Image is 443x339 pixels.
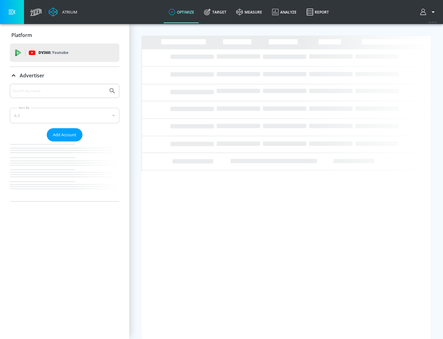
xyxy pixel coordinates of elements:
[10,67,119,84] div: Advertiser
[11,32,32,39] p: Platform
[53,131,76,138] span: Add Account
[428,20,437,24] span: v 4.24.0
[49,7,77,17] a: Atrium
[10,84,119,201] div: Advertiser
[38,49,68,56] p: DV360:
[164,1,199,23] a: optimize
[20,72,44,79] p: Advertiser
[12,87,106,95] input: Search by name
[10,108,119,123] div: A-Z
[10,27,119,44] div: Platform
[199,1,231,23] a: Target
[60,9,77,15] div: Atrium
[267,1,301,23] a: Analyze
[52,49,68,56] p: Youtube
[18,106,31,110] label: Sort By
[10,141,119,201] nav: list of Advertiser
[10,43,119,62] div: DV360: Youtube
[301,1,334,23] a: Report
[231,1,267,23] a: measure
[47,128,82,141] button: Add Account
